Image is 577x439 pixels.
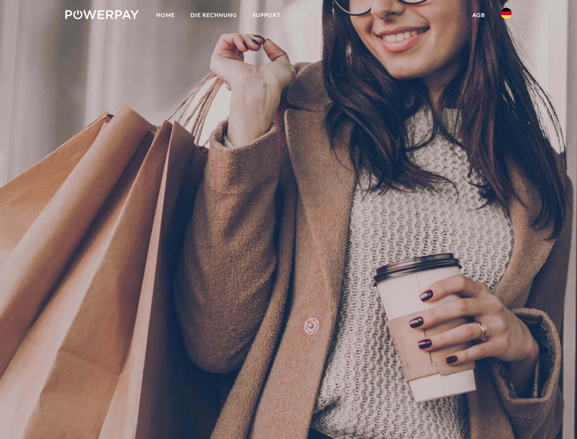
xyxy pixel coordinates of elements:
[148,7,183,23] a: Home
[501,8,512,19] img: de
[183,7,245,23] a: DIE RECHNUNG
[245,7,288,23] a: SUPPORT
[65,10,139,19] img: logo-powerpay-white.svg
[465,7,493,23] a: agb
